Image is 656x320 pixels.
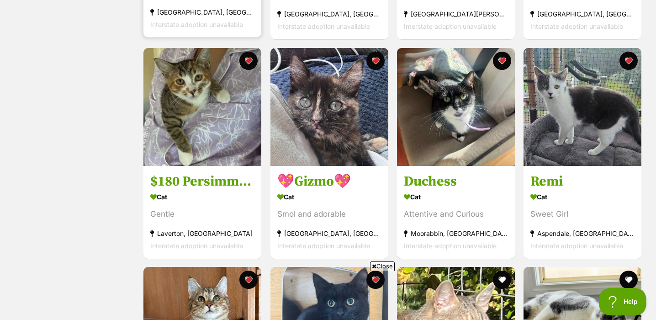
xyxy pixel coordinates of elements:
[150,208,254,220] div: Gentle
[143,165,261,258] a: $180 Persimmon Cat Gentle Laverton, [GEOGRAPHIC_DATA] Interstate adoption unavailable favourite
[619,52,638,70] button: favourite
[404,241,497,249] span: Interstate adoption unavailable
[397,48,515,166] img: Duchess
[277,208,381,220] div: Smol and adorable
[404,8,508,20] div: [GEOGRAPHIC_DATA][PERSON_NAME][GEOGRAPHIC_DATA]
[162,274,494,315] iframe: Advertisement
[404,22,497,30] span: Interstate adoption unavailable
[524,165,641,258] a: Remi Cat Sweet Girl Aspendale, [GEOGRAPHIC_DATA] Interstate adoption unavailable favourite
[599,288,647,315] iframe: Help Scout Beacon - Open
[530,241,623,249] span: Interstate adoption unavailable
[277,190,381,203] div: Cat
[397,165,515,258] a: Duchess Cat Attentive and Curious Moorabbin, [GEOGRAPHIC_DATA] Interstate adoption unavailable fa...
[404,227,508,239] div: Moorabbin, [GEOGRAPHIC_DATA]
[277,172,381,190] h3: 💖Gizmo💖
[240,52,258,70] button: favourite
[530,22,623,30] span: Interstate adoption unavailable
[370,261,395,271] span: Close
[150,190,254,203] div: Cat
[524,48,641,166] img: Remi
[493,271,511,289] button: favourite
[277,227,381,239] div: [GEOGRAPHIC_DATA], [GEOGRAPHIC_DATA]
[530,8,635,20] div: [GEOGRAPHIC_DATA], [GEOGRAPHIC_DATA]
[404,208,508,220] div: Attentive and Curious
[404,190,508,203] div: Cat
[150,21,243,28] span: Interstate adoption unavailable
[150,6,254,18] div: [GEOGRAPHIC_DATA], [GEOGRAPHIC_DATA]
[150,241,243,249] span: Interstate adoption unavailable
[404,172,508,190] h3: Duchess
[277,22,370,30] span: Interstate adoption unavailable
[270,48,388,166] img: 💖Gizmo💖
[277,241,370,249] span: Interstate adoption unavailable
[619,271,638,289] button: favourite
[530,172,635,190] h3: Remi
[270,165,388,258] a: 💖Gizmo💖 Cat Smol and adorable [GEOGRAPHIC_DATA], [GEOGRAPHIC_DATA] Interstate adoption unavailabl...
[366,52,385,70] button: favourite
[530,227,635,239] div: Aspendale, [GEOGRAPHIC_DATA]
[143,48,261,166] img: $180 Persimmon
[530,208,635,220] div: Sweet Girl
[530,190,635,203] div: Cat
[150,172,254,190] h3: $180 Persimmon
[277,8,381,20] div: [GEOGRAPHIC_DATA], [GEOGRAPHIC_DATA]
[150,227,254,239] div: Laverton, [GEOGRAPHIC_DATA]
[493,52,511,70] button: favourite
